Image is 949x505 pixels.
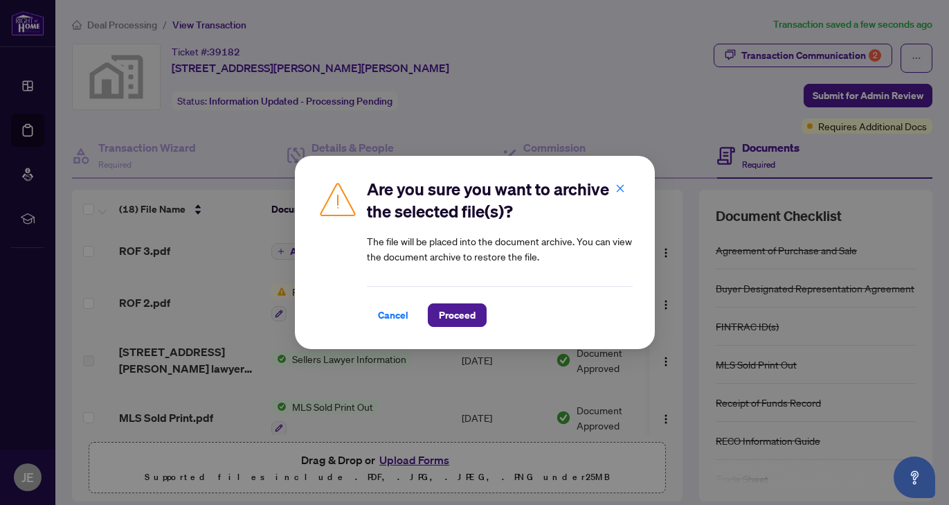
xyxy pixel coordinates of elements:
button: Open asap [894,457,935,498]
span: Proceed [439,304,476,326]
img: Caution Icon [317,178,359,220]
h2: Are you sure you want to archive the selected file(s)? [367,178,633,222]
span: close [615,184,625,193]
span: Cancel [378,304,408,326]
button: Proceed [428,303,487,327]
article: The file will be placed into the document archive. You can view the document archive to restore t... [367,233,633,264]
button: Cancel [367,303,419,327]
